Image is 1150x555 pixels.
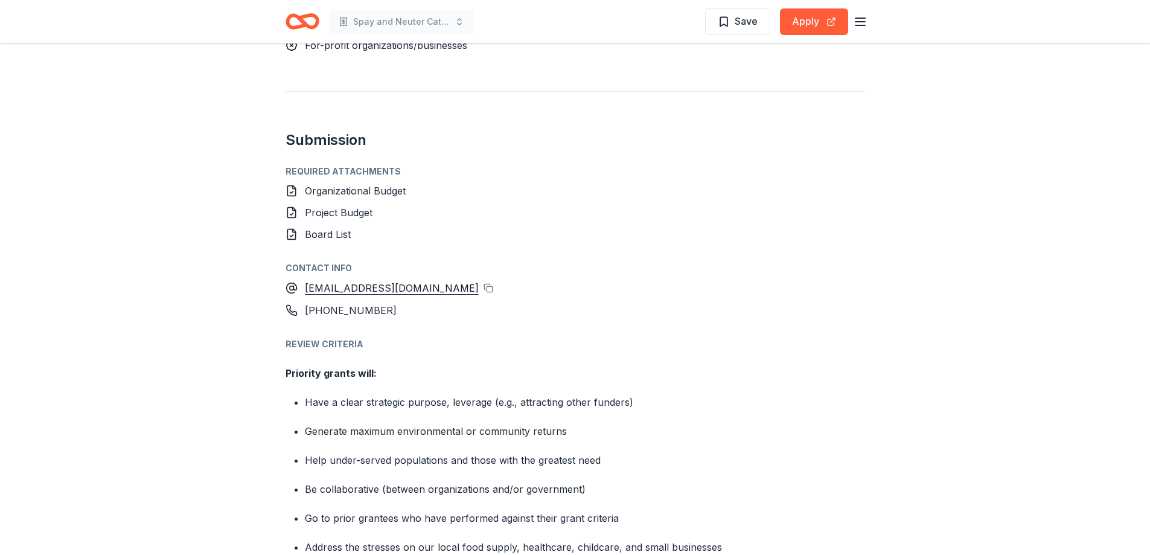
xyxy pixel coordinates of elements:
[305,207,372,219] span: Project Budget
[286,337,865,351] div: Review Criteria
[286,7,319,36] a: Home
[305,280,479,296] a: [EMAIL_ADDRESS][DOMAIN_NAME]
[305,395,865,409] p: Have a clear strategic purpose, leverage (e.g., attracting other funders)
[305,39,467,51] span: For-profit organizations/businesses
[305,185,406,197] span: Organizational Budget
[286,164,865,179] div: Required Attachments
[780,8,848,35] button: Apply
[705,8,770,35] button: Save
[305,228,351,240] span: Board List
[305,482,865,496] p: Be collaborative (between organizations and/or government)
[353,14,450,29] span: Spay and Neuter Cats and Dogs All Around NY
[305,511,865,525] p: Go to prior grantees who have performed against their grant criteria
[305,453,865,467] p: Help under-served populations and those with the greatest need
[305,304,397,316] span: [PHONE_NUMBER]
[286,367,377,379] strong: Priority grants will:
[305,540,865,554] p: Address the stresses on our local food supply, healthcare, childcare, and small businesses
[329,10,474,34] button: Spay and Neuter Cats and Dogs All Around NY
[305,424,865,438] p: Generate maximum environmental or community returns
[286,261,865,275] div: Contact info
[735,13,758,29] span: Save
[286,130,865,150] h2: Submission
